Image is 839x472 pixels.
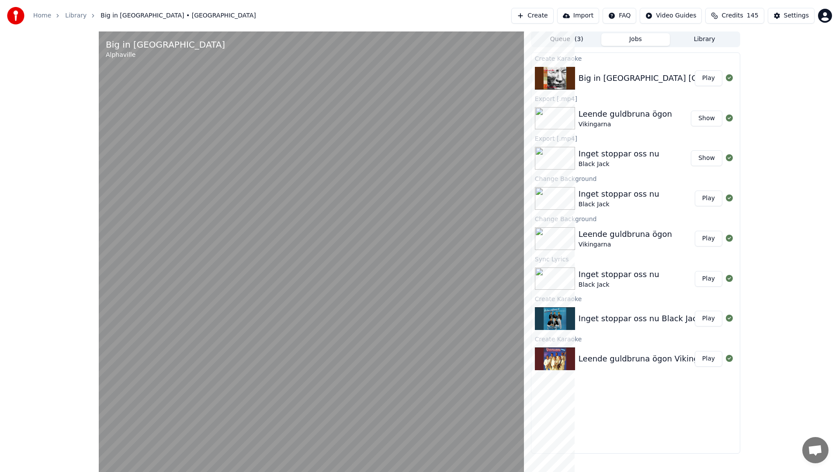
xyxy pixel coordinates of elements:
button: Create [511,8,554,24]
div: Leende guldbruna ögon [579,108,672,120]
button: Queue [532,33,601,46]
div: Change Background [531,213,740,224]
a: Library [65,11,87,20]
div: Big in [GEOGRAPHIC_DATA] [GEOGRAPHIC_DATA] [579,72,771,84]
div: Black Jack [579,200,659,209]
button: Jobs [601,33,670,46]
div: Change Background [531,173,740,184]
a: Home [33,11,51,20]
div: Create Karaoke [531,53,740,63]
img: youka [7,7,24,24]
div: Export [.mp4] [531,133,740,143]
button: Credits145 [705,8,764,24]
div: Export [.mp4] [531,93,740,104]
button: Show [691,111,722,126]
button: Import [557,8,599,24]
button: Library [670,33,739,46]
button: Play [695,231,722,246]
div: Vikingarna [579,240,672,249]
div: Sync Lyrics [531,253,740,264]
button: Video Guides [640,8,702,24]
div: Create Karaoke [531,293,740,304]
div: Black Jack [579,160,659,169]
div: Create Karaoke [531,333,740,344]
button: Play [695,191,722,206]
div: Black Jack [579,281,659,289]
div: Inget stoppar oss nu [579,268,659,281]
div: Leende guldbruna ögon Vikingarna [579,353,716,365]
button: Play [695,311,722,326]
div: Inget stoppar oss nu Black Jack [579,312,702,325]
div: Vikingarna [579,120,672,129]
span: 145 [747,11,759,20]
div: Leende guldbruna ögon [579,228,672,240]
button: Show [691,150,722,166]
button: Play [695,70,722,86]
div: Inget stoppar oss nu [579,188,659,200]
span: Big in [GEOGRAPHIC_DATA] • [GEOGRAPHIC_DATA] [101,11,256,20]
span: Credits [721,11,743,20]
div: Big in [GEOGRAPHIC_DATA] [106,38,225,51]
button: Play [695,351,722,367]
div: Alphaville [106,51,225,59]
button: Settings [768,8,815,24]
div: Öppna chatt [802,437,829,463]
button: Play [695,271,722,287]
div: Settings [784,11,809,20]
nav: breadcrumb [33,11,256,20]
div: Inget stoppar oss nu [579,148,659,160]
button: FAQ [603,8,636,24]
span: ( 3 ) [575,35,583,44]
